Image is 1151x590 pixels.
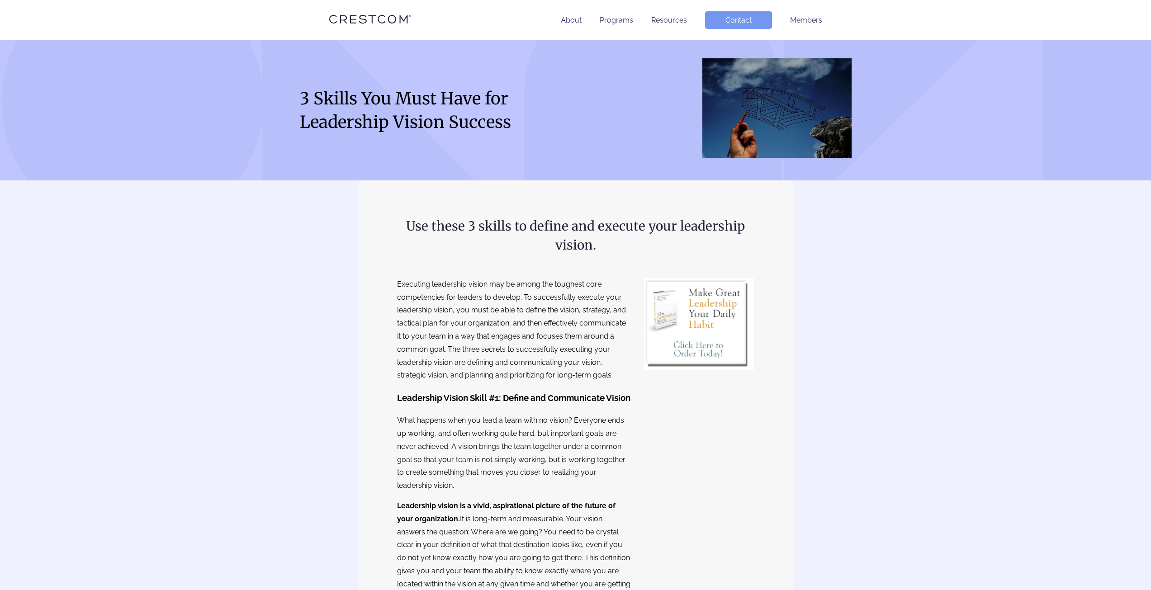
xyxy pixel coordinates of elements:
[600,16,633,24] a: Programs
[651,16,687,24] a: Resources
[300,87,567,134] h1: 3 Skills You Must Have for Leadership Vision Success
[397,501,616,523] strong: Leadership vision is a vivid, aspirational picture of the future of your organization.
[397,414,631,492] p: What happens when you lead a team with no vision? Everyone ends up working, and often working qui...
[790,16,822,24] a: Members
[561,16,582,24] a: About
[397,217,754,255] h2: Use these 3 skills to define and execute your leadership vision.
[705,11,772,29] a: Contact
[397,391,631,406] h3: Leadership Vision Skill #1: Define and Communicate Vision
[702,58,852,158] img: 3 Skills You Must Have for Leadership Vision Success
[397,278,631,382] p: Executing leadership vision may be among the toughest core competencies for leaders to develop. T...
[644,278,754,370] img: The Leadership Habit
